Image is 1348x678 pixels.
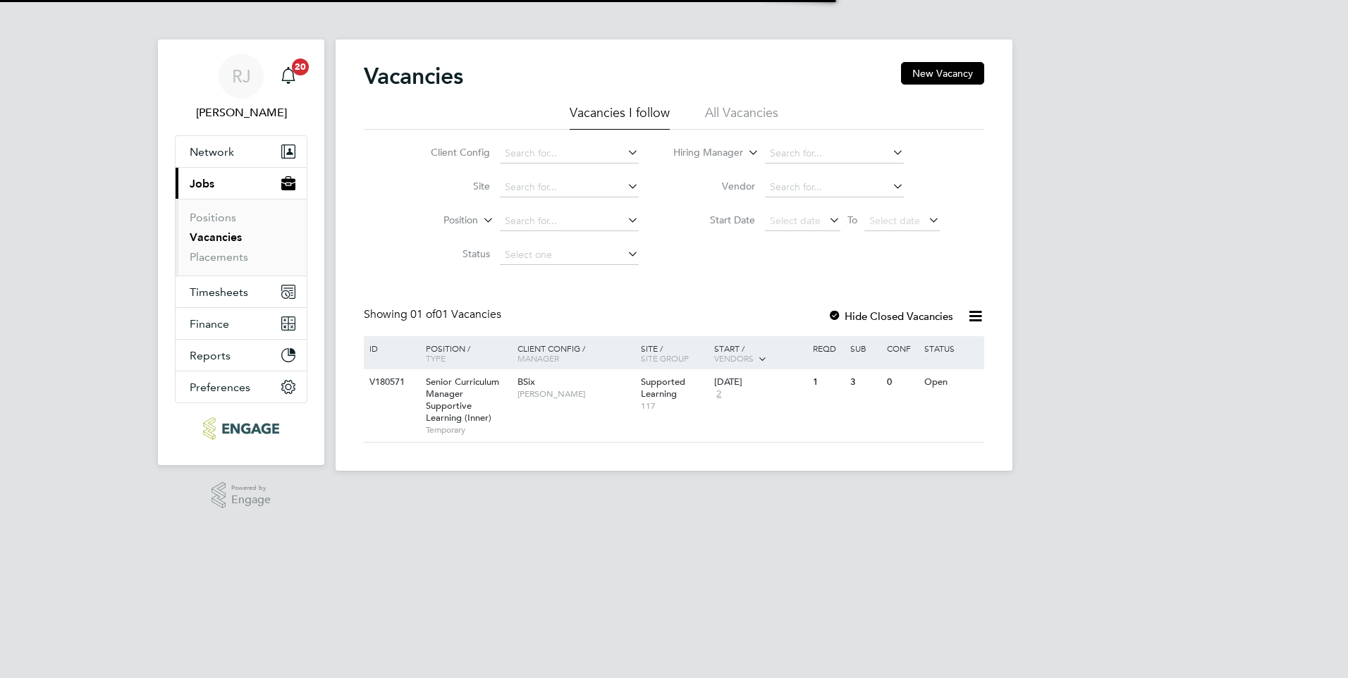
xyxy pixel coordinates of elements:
a: Positions [190,211,236,224]
label: Client Config [409,146,490,159]
span: 2 [714,388,723,400]
span: Senior Curriculum Manager Supportive Learning (Inner) [426,376,499,424]
div: [DATE] [714,376,806,388]
span: Supported Learning [641,376,685,400]
label: Vendor [674,180,755,192]
span: Site Group [641,352,689,364]
button: Jobs [176,168,307,199]
div: Client Config / [514,336,637,370]
div: 3 [847,369,883,395]
a: Go to home page [175,417,307,440]
nav: Main navigation [158,39,324,465]
a: Vacancies [190,230,242,244]
button: Network [176,136,307,167]
div: Open [921,369,982,395]
div: Conf [883,336,920,360]
div: Start / [711,336,809,371]
span: Finance [190,317,229,331]
div: 0 [883,369,920,395]
div: Position / [415,336,514,370]
span: To [843,211,862,229]
span: Powered by [231,482,271,494]
div: V180571 [366,369,415,395]
span: Reports [190,349,231,362]
span: 01 Vacancies [410,307,501,321]
span: 117 [641,400,708,412]
h2: Vacancies [364,62,463,90]
li: All Vacancies [705,104,778,130]
button: Finance [176,308,307,339]
span: Engage [231,494,271,506]
label: Hide Closed Vacancies [828,309,953,323]
a: Powered byEngage [212,482,271,509]
span: [PERSON_NAME] [517,388,634,400]
div: Showing [364,307,504,322]
button: New Vacancy [901,62,984,85]
a: RJ[PERSON_NAME] [175,54,307,121]
input: Search for... [500,178,639,197]
span: Rachel Johnson [175,104,307,121]
div: Site / [637,336,711,370]
span: 01 of [410,307,436,321]
div: Sub [847,336,883,360]
div: 1 [809,369,846,395]
span: Jobs [190,177,214,190]
div: Status [921,336,982,360]
label: Site [409,180,490,192]
li: Vacancies I follow [570,104,670,130]
input: Select one [500,245,639,265]
span: Temporary [426,424,510,436]
a: Placements [190,250,248,264]
div: Jobs [176,199,307,276]
img: ncclondon-logo-retina.png [203,417,278,440]
span: Vendors [714,352,754,364]
input: Search for... [500,144,639,164]
label: Status [409,247,490,260]
a: 20 [274,54,302,99]
input: Search for... [765,178,904,197]
span: Manager [517,352,559,364]
div: Reqd [809,336,846,360]
span: 20 [292,58,309,75]
label: Position [397,214,478,228]
span: RJ [232,67,251,85]
label: Hiring Manager [662,146,743,160]
span: Network [190,145,234,159]
div: ID [366,336,415,360]
span: Type [426,352,446,364]
span: Preferences [190,381,250,394]
span: Timesheets [190,285,248,299]
button: Reports [176,340,307,371]
input: Search for... [765,144,904,164]
span: Select date [770,214,821,227]
button: Preferences [176,371,307,402]
span: Select date [869,214,920,227]
input: Search for... [500,211,639,231]
button: Timesheets [176,276,307,307]
label: Start Date [674,214,755,226]
span: BSix [517,376,535,388]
